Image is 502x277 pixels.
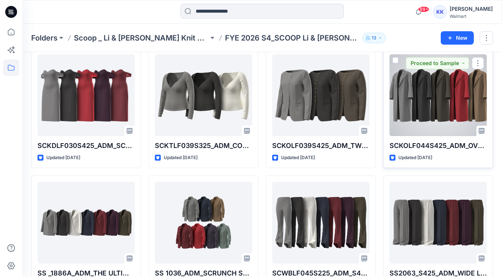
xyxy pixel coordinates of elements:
[418,6,429,12] span: 99+
[398,154,432,162] p: Updated [DATE]
[38,141,135,151] p: SCKDLF030S425_ADM_SCUBA CREPE OFF SHOULDER MINI DRESS
[389,182,487,264] a: SS2063_S425_ADM_WIDE LEG TROUSERS
[155,54,252,136] a: SCKTLF039S325_ADM_CONTOUR JERSEY LS V NECK EMPIRE WAIST TOP
[74,33,209,43] a: Scoop _ Li & [PERSON_NAME] Knit & Woven Tops Dress Bottoms Outerwear
[450,4,493,13] div: [PERSON_NAME]
[372,34,376,42] p: 13
[441,31,474,45] button: New
[31,33,58,43] a: Folders
[225,33,360,43] p: FYE 2026 S4_SCOOP Li & [PERSON_NAME] Tops bottoms Dresses
[46,154,80,162] p: Updated [DATE]
[281,154,315,162] p: Updated [DATE]
[155,182,252,264] a: SS 1036_ADM_SCRUNCH SLV SCUBA BLAZER_COLORWAYS
[433,5,447,19] div: KK
[272,182,369,264] a: SCWBLF045S225_ADM_S425_ ULTIMATE CREPE FLARE TROUSER
[272,54,369,136] a: SCKOLF039S425_ADM_TWILL PONTE SLIM FIT LONGLINE SHARP BLAZER
[362,33,386,43] button: 13
[38,182,135,264] a: SS _1886A_ADM_THE ULTIMATE SUITING CREPE DBL BLAZER
[272,141,369,151] p: SCKOLF039S425_ADM_TWILL PONTE SLIM FIT LONGLINE SHARP BLAZER
[38,54,135,136] a: SCKDLF030S425_ADM_SCUBA CREPE OFF SHOULDER MINI DRESS
[389,141,487,151] p: SCKOLF044S425_ADM_OVERSIZED LONG WOOL COAT
[450,13,493,19] div: Walmart
[389,54,487,136] a: SCKOLF044S425_ADM_OVERSIZED LONG WOOL COAT
[155,141,252,151] p: SCKTLF039S325_ADM_CONTOUR JERSEY LS V NECK EMPIRE WAIST TOP
[164,154,198,162] p: Updated [DATE]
